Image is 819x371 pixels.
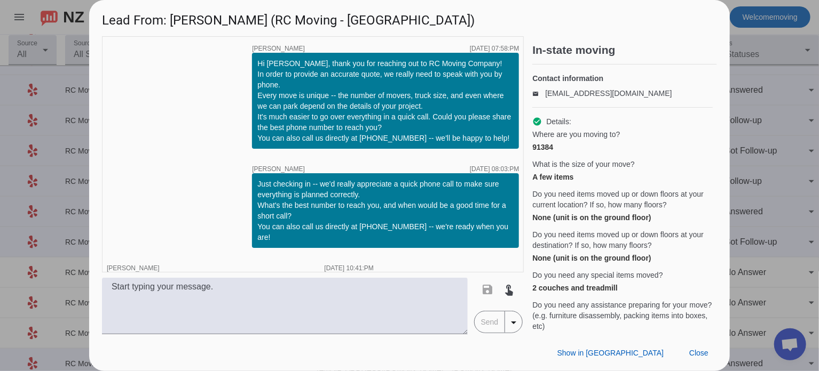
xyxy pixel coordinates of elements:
div: None (unit is on the ground floor) [532,253,713,263]
button: Show in [GEOGRAPHIC_DATA] [549,343,672,362]
span: Do you need any special items moved? [532,270,663,280]
div: [DATE] 10:41:PM [325,265,374,271]
div: A few items [532,172,713,182]
mat-icon: check_circle [532,117,542,126]
div: None (unit is on the ground floor) [532,212,713,223]
div: [DATE] 08:03:PM [470,166,519,172]
span: Do you need any assistance preparing for your move? (e.g. furniture disassembly, packing items in... [532,300,713,332]
span: What is the size of your move? [532,159,634,170]
h4: Contact information [532,73,713,84]
span: [PERSON_NAME] [107,264,160,272]
span: Where are you moving to? [532,129,620,140]
span: Details: [546,116,571,127]
mat-icon: arrow_drop_down [507,316,520,329]
mat-icon: touch_app [503,283,516,296]
span: [PERSON_NAME] [252,45,305,52]
mat-icon: email [532,91,545,96]
div: 2 couches and treadmill [532,283,713,293]
div: Just checking in -- we'd really appreciate a quick phone call to make sure everything is planned ... [257,179,514,243]
div: Hi [PERSON_NAME], thank you for reaching out to RC Moving Company! In order to provide an accurat... [257,58,514,143]
a: [EMAIL_ADDRESS][DOMAIN_NAME] [545,89,672,98]
span: Close [689,349,708,357]
span: [PERSON_NAME] [252,166,305,172]
span: Do you need items moved up or down floors at your destination? If so, how many floors? [532,229,713,251]
span: Show in [GEOGRAPHIC_DATA] [557,349,664,357]
div: 91384 [532,142,713,152]
div: [DATE] 07:58:PM [470,45,519,52]
span: Do you need items moved up or down floors at your current location? If so, how many floors? [532,189,713,210]
h2: In-state moving [532,45,717,55]
div: No [532,334,713,344]
button: Close [681,343,717,362]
